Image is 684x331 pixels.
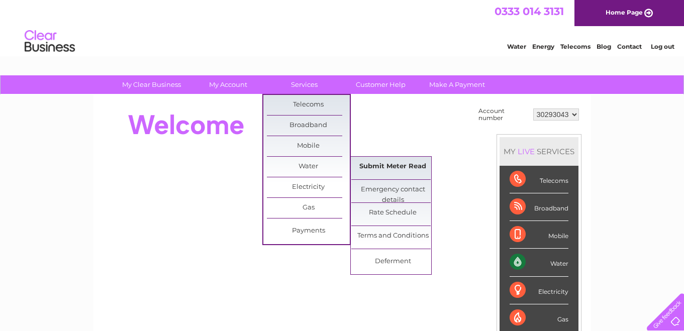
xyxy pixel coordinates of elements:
a: My Account [186,75,269,94]
a: Electricity [267,177,350,197]
a: Water [267,157,350,177]
a: Deferment [351,252,434,272]
td: Account number [476,105,531,124]
a: Terms and Conditions [351,226,434,246]
a: Broadband [267,116,350,136]
div: Clear Business is a trading name of Verastar Limited (registered in [GEOGRAPHIC_DATA] No. 3667643... [105,6,580,49]
a: Customer Help [339,75,422,94]
div: LIVE [516,147,537,156]
div: Electricity [510,277,568,304]
a: Blog [597,43,611,50]
a: Energy [532,43,554,50]
div: MY SERVICES [500,137,578,166]
a: My Clear Business [110,75,193,94]
a: Submit Meter Read [351,157,434,177]
a: Mobile [267,136,350,156]
a: Gas [267,198,350,218]
div: Mobile [510,221,568,249]
a: Contact [617,43,642,50]
a: Log out [651,43,674,50]
a: Payments [267,221,350,241]
div: Water [510,249,568,276]
a: Rate Schedule [351,203,434,223]
div: Broadband [510,193,568,221]
div: Telecoms [510,166,568,193]
a: Make A Payment [416,75,499,94]
a: 0333 014 3131 [495,5,564,18]
a: Telecoms [560,43,591,50]
a: Services [263,75,346,94]
a: Emergency contact details [351,180,434,200]
a: Water [507,43,526,50]
a: Telecoms [267,95,350,115]
img: logo.png [24,26,75,57]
